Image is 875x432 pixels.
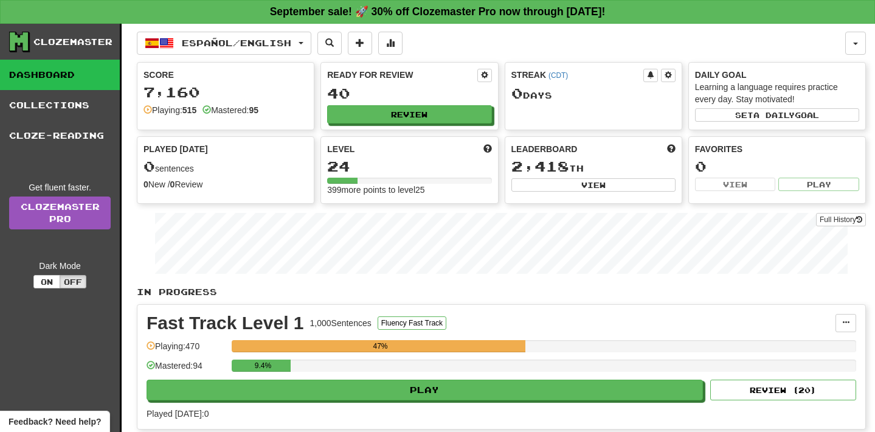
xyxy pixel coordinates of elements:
div: sentences [144,159,308,175]
div: th [511,159,676,175]
button: Add sentence to collection [348,32,372,55]
div: Favorites [695,143,859,155]
span: This week in points, UTC [667,143,676,155]
div: 47% [235,340,525,352]
div: 24 [327,159,491,174]
div: Ready for Review [327,69,477,81]
span: 2,418 [511,158,569,175]
button: Off [60,275,86,288]
div: 0 [695,159,859,174]
strong: 0 [144,179,148,189]
strong: 0 [170,179,175,189]
button: Seta dailygoal [695,108,859,122]
span: 0 [511,85,523,102]
div: Dark Mode [9,260,111,272]
div: 9.4% [235,360,290,372]
div: Day s [511,86,676,102]
span: Open feedback widget [9,416,101,428]
button: More stats [378,32,403,55]
button: Español/English [137,32,311,55]
span: Español / English [182,38,291,48]
div: 1,000 Sentences [310,317,372,329]
span: Score more points to level up [483,143,492,155]
a: ClozemasterPro [9,197,111,229]
div: Playing: [144,104,196,116]
span: 0 [144,158,155,175]
div: Learning a language requires practice every day. Stay motivated! [695,81,859,105]
div: Streak [511,69,643,81]
div: Daily Goal [695,69,859,81]
button: View [511,178,676,192]
div: Get fluent faster. [9,181,111,193]
span: a daily [753,111,795,119]
button: Search sentences [317,32,342,55]
span: Leaderboard [511,143,578,155]
button: Fluency Fast Track [378,316,446,330]
strong: 95 [249,105,258,115]
button: On [33,275,60,288]
div: 40 [327,86,491,101]
div: Playing: 470 [147,340,226,360]
strong: September sale! 🚀 30% off Clozemaster Pro now through [DATE]! [270,5,606,18]
button: Full History [816,213,866,226]
div: Mastered: [202,104,258,116]
div: Fast Track Level 1 [147,314,304,332]
div: New / Review [144,178,308,190]
button: Play [778,178,859,191]
div: 399 more points to level 25 [327,184,491,196]
div: Clozemaster [33,36,112,48]
a: (CDT) [548,71,568,80]
strong: 515 [182,105,196,115]
div: 7,160 [144,85,308,100]
p: In Progress [137,286,866,298]
button: View [695,178,776,191]
button: Play [147,380,703,400]
span: Level [327,143,354,155]
button: Review (20) [710,380,856,400]
div: Mastered: 94 [147,360,226,380]
span: Played [DATE] [144,143,208,155]
div: Score [144,69,308,81]
button: Review [327,105,491,124]
span: Played [DATE]: 0 [147,409,209,419]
